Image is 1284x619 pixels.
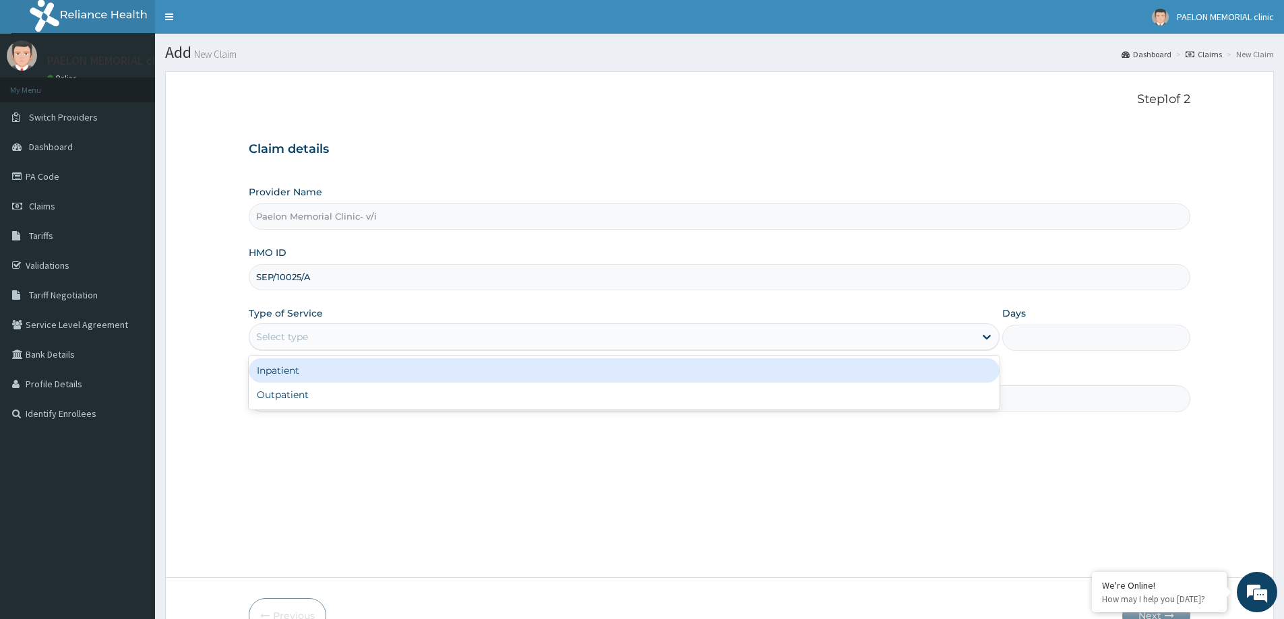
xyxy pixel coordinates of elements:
input: Enter HMO ID [249,264,1190,290]
p: How may I help you today? [1102,593,1217,605]
div: Inpatient [249,358,1000,383]
span: Dashboard [29,141,73,153]
img: d_794563401_company_1708531726252_794563401 [25,67,55,101]
div: Chat with us now [70,75,226,93]
img: User Image [7,40,37,71]
a: Online [47,73,80,83]
label: Provider Name [249,185,322,199]
label: HMO ID [249,246,286,259]
div: Minimize live chat window [221,7,253,39]
a: Claims [1186,48,1222,60]
small: New Claim [191,49,237,59]
span: Claims [29,200,55,212]
span: We're online! [78,170,186,306]
p: PAELON MEMORIAL clinic [47,55,174,67]
label: Type of Service [249,306,323,320]
div: We're Online! [1102,579,1217,591]
div: Outpatient [249,383,1000,407]
h1: Add [165,44,1274,61]
img: User Image [1152,9,1169,26]
li: New Claim [1223,48,1274,60]
span: Switch Providers [29,111,98,123]
label: Days [1002,306,1026,320]
textarea: Type your message and hit 'Enter' [7,368,257,415]
h3: Claim details [249,142,1190,157]
p: Step 1 of 2 [249,92,1190,107]
span: Tariff Negotiation [29,289,98,301]
a: Dashboard [1122,48,1171,60]
span: PAELON MEMORIAL clinic [1177,11,1274,23]
span: Tariffs [29,230,53,242]
div: Select type [256,330,308,344]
